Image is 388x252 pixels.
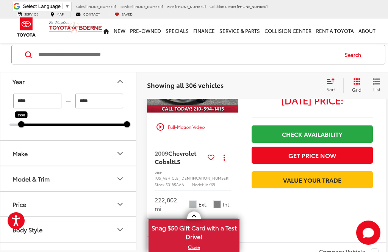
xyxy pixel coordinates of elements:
img: Toyota [12,15,41,39]
span: Model: [192,182,204,187]
span: Silver Ice Metallic [189,200,197,208]
div: Price [116,199,125,208]
span: dropdown dots [224,154,225,160]
img: Vic Vaughan Toyota of Boerne [48,20,103,34]
span: [PHONE_NUMBER] [85,4,116,9]
a: Map [45,12,69,17]
a: Rent a Toyota [314,19,356,43]
span: Snag $50 Gift Card with a Test Drive! [149,220,239,243]
a: Finance [191,19,217,43]
button: List View [367,78,386,93]
div: Body Style [13,226,42,233]
span: [PHONE_NUMBER] [175,4,206,9]
a: Select Language​ [23,3,70,9]
span: Chevrolet Cobalt [155,149,196,166]
button: Body StyleBody Style [0,217,137,242]
div: Price [13,200,26,208]
span: Grid [352,86,361,93]
span: ▼ [65,3,70,9]
div: 1998 [15,111,28,118]
span: Ext. [199,201,208,208]
a: My Saved Vehicles [109,12,138,17]
a: Service & Parts: Opens in a new tab [217,19,262,43]
span: Gray [213,200,221,208]
a: Check Availability [252,125,373,142]
div: Make [116,149,125,158]
span: 2009 [155,149,168,157]
button: MakeMake [0,141,137,166]
a: Contact [70,12,106,17]
button: Search [338,45,372,64]
svg: Start Chat [356,221,380,245]
a: Home [101,19,111,43]
div: Make [13,150,28,157]
a: Value Your Trade [252,171,373,188]
div: 222,802 mi [155,196,183,213]
span: LS [174,157,180,166]
a: Specials [163,19,191,43]
span: Service [120,4,131,9]
span: Int. [223,201,231,208]
span: Stock: [155,182,166,187]
span: Parts [167,4,174,9]
input: minimum [13,94,61,108]
div: Model & Trim [13,175,50,182]
span: Collision Center [210,4,236,9]
button: Get Price Now [252,147,373,164]
span: Contact [83,11,100,16]
span: Sort [327,86,335,92]
button: Toggle Chat Window [356,221,380,245]
button: PricePrice [0,192,137,216]
span: List [373,86,380,92]
span: Saved [122,11,133,16]
span: 53185AAA [166,182,184,187]
button: Select sort value [323,78,343,93]
span: — [64,98,73,104]
span: Service [24,11,38,16]
span: VIN: [155,170,162,175]
span: [DATE] Price: [252,96,373,104]
button: Grid View [343,78,367,93]
button: Actions [217,151,231,164]
a: Pre-Owned [128,19,163,43]
a: About [356,19,378,43]
a: New [111,19,128,43]
input: Search by Make, Model, or Keyword [38,45,338,64]
span: [US_VEHICLE_IDENTIFICATION_NUMBER] [155,175,230,181]
button: Model & TrimModel & Trim [0,166,137,191]
span: Select Language [23,3,61,9]
span: 1AK69 [204,182,215,187]
span: Map [56,11,64,16]
div: Body Style [116,225,125,234]
span: [PHONE_NUMBER] [237,4,268,9]
span: Sales [76,4,84,9]
a: 2009Chevrolet CobaltLS [155,149,205,166]
input: maximum [75,94,124,108]
div: Model & Trim [116,174,125,183]
button: YearYear [0,69,137,94]
a: Service [12,12,44,17]
span: [PHONE_NUMBER] [132,4,163,9]
span: Showing all 306 vehicles [147,80,224,89]
span: ​ [63,3,63,9]
div: Year [13,78,25,85]
div: Year [116,77,125,86]
a: Collision Center [262,19,314,43]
